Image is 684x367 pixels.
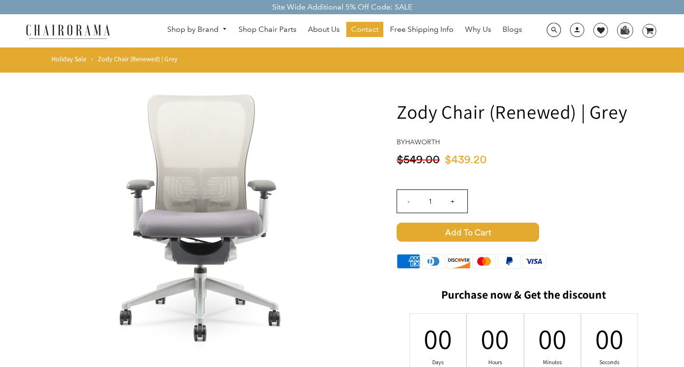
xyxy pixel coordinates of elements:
a: Why Us [460,22,496,37]
div: 00 [489,320,502,357]
span: › [91,55,93,63]
div: 00 [432,320,444,357]
div: Seconds [603,358,616,366]
span: Zody Chair (Renewed) | Grey [98,55,178,63]
button: Add to Cart [397,223,651,242]
div: 00 [546,320,559,357]
h4: by [397,138,651,146]
a: Blogs [498,22,527,37]
img: Zody Chair (Renewed) | Grey - chairorama [61,75,346,360]
span: Why Us [465,25,491,35]
h1: Zody Chair (Renewed) | Grey [397,99,651,124]
nav: breadcrumbs [51,55,181,68]
a: Shop by Brand [162,22,232,37]
span: Free Shipping Info [390,25,454,35]
a: Contact [346,22,383,37]
div: Hours [489,358,502,366]
span: About Us [308,25,340,35]
a: Shop Chair Parts [234,22,301,37]
div: 00 [603,320,616,357]
span: Add to Cart [397,223,539,242]
span: Contact [351,25,379,35]
div: Minutes [546,358,559,366]
a: Holiday Sale [51,55,86,63]
h2: Purchase now & Get the discount [397,288,651,306]
span: Shop Chair Parts [238,25,296,35]
img: chairorama [20,23,115,39]
img: WhatsApp_Image_2024-07-12_at_16.23.01.webp [617,23,632,37]
span: $549.00 [397,154,440,166]
a: About Us [303,22,344,37]
input: - [397,190,420,213]
span: $439.20 [445,154,487,166]
a: Free Shipping Info [385,22,458,37]
input: + [441,190,464,213]
span: Blogs [503,25,522,35]
nav: DesktopNavigation [156,22,533,39]
div: Days [432,358,444,366]
a: Haworth [405,138,440,146]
